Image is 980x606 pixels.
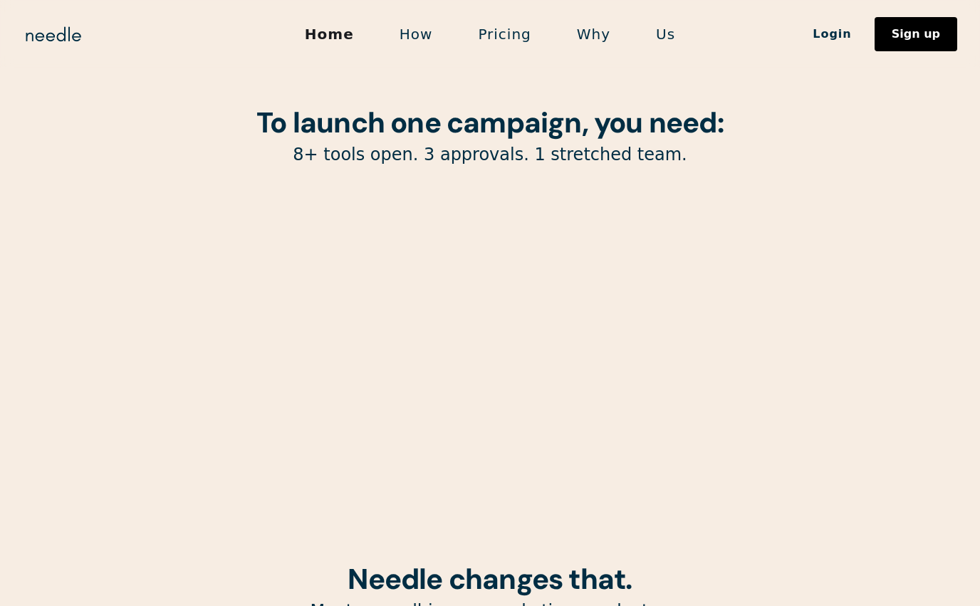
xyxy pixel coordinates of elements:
[455,19,553,49] a: Pricing
[554,19,633,49] a: Why
[282,19,377,49] a: Home
[127,144,853,166] p: 8+ tools open. 3 approvals. 1 stretched team.
[256,104,724,141] strong: To launch one campaign, you need:
[377,19,456,49] a: How
[790,22,875,46] a: Login
[348,560,632,597] strong: Needle changes that.
[633,19,698,49] a: Us
[892,28,940,40] div: Sign up
[875,17,957,51] a: Sign up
